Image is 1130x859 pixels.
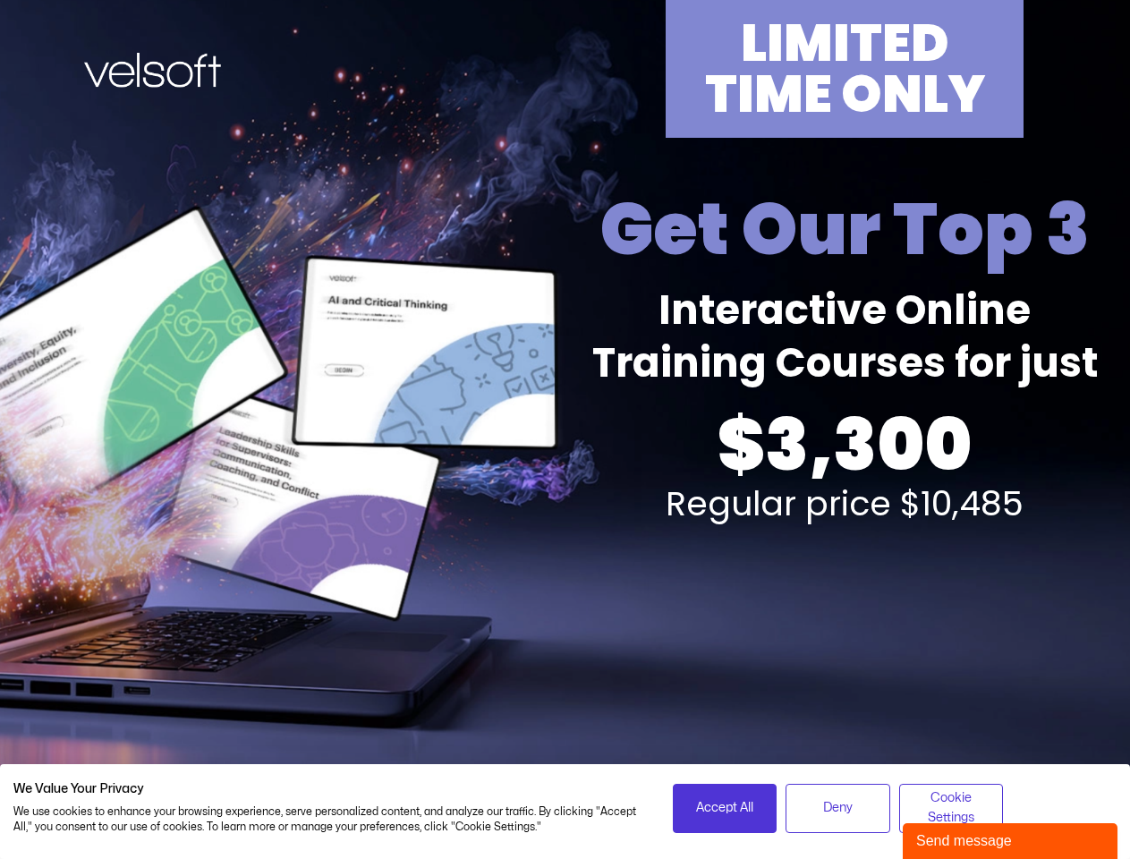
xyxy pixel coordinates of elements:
button: Adjust cookie preferences [899,784,1004,833]
h2: $3,300 [570,398,1120,491]
h2: We Value Your Privacy [13,781,646,797]
span: Deny [823,798,853,818]
h2: Get Our Top 3 [570,183,1120,276]
h2: Interactive Online Training Courses for just [570,285,1120,389]
h2: Regular price $10,485 [570,487,1120,521]
iframe: chat widget [903,820,1121,859]
p: We use cookies to enhance your browsing experience, serve personalized content, and analyze our t... [13,804,646,835]
button: Accept all cookies [673,784,777,833]
span: Cookie Settings [911,788,992,829]
button: Deny all cookies [786,784,890,833]
span: Accept All [696,798,753,818]
h2: LIMITED TIME ONLY [675,18,1015,120]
